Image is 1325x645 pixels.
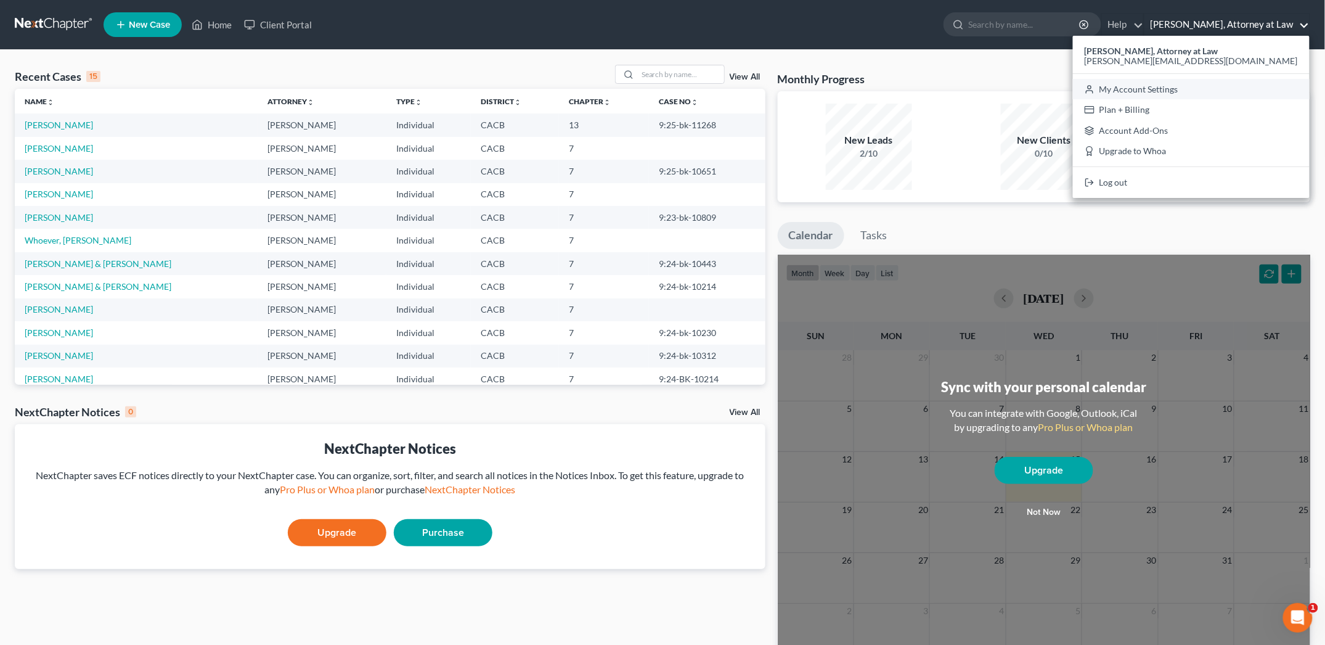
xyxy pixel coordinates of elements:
div: 0 [125,406,136,417]
td: Individual [386,368,471,390]
td: CACB [471,321,559,344]
div: New Leads [826,133,912,147]
td: [PERSON_NAME] [258,229,386,252]
div: NextChapter Notices [25,439,756,458]
a: Log out [1073,172,1310,193]
a: View All [730,408,760,417]
i: unfold_more [603,99,611,106]
td: 7 [559,206,649,229]
a: View All [730,73,760,81]
a: Districtunfold_more [481,97,521,106]
strong: [PERSON_NAME], Attorney at Law [1085,46,1218,56]
td: [PERSON_NAME] [258,252,386,275]
a: [PERSON_NAME] [25,143,93,154]
div: 2/10 [826,147,912,160]
i: unfold_more [307,99,314,106]
td: Individual [386,206,471,229]
td: 9:23-bk-10809 [649,206,765,229]
td: Individual [386,298,471,321]
div: NextChapter saves ECF notices directly to your NextChapter case. You can organize, sort, filter, ... [25,469,756,497]
a: Upgrade [288,519,386,546]
td: [PERSON_NAME] [258,183,386,206]
td: 7 [559,160,649,183]
td: Individual [386,252,471,275]
td: 9:24-bk-10214 [649,275,765,298]
input: Search by name... [638,65,724,83]
a: Upgrade to Whoa [1073,141,1310,162]
a: Typeunfold_more [396,97,422,106]
a: Pro Plus or Whoa plan [1038,421,1133,433]
a: [PERSON_NAME] & [PERSON_NAME] [25,281,171,292]
a: NextChapter Notices [425,483,515,495]
td: CACB [471,113,559,136]
td: 7 [559,137,649,160]
td: [PERSON_NAME] [258,160,386,183]
input: Search by name... [968,13,1081,36]
h3: Monthly Progress [778,72,865,86]
i: unfold_more [415,99,422,106]
td: CACB [471,160,559,183]
td: 9:24-bk-10230 [649,321,765,344]
td: Individual [386,113,471,136]
td: [PERSON_NAME] [258,345,386,368]
td: 7 [559,252,649,275]
a: [PERSON_NAME] [25,374,93,384]
td: 9:24-bk-10443 [649,252,765,275]
td: Individual [386,137,471,160]
td: 7 [559,183,649,206]
span: 1 [1308,603,1318,613]
td: CACB [471,275,559,298]
a: [PERSON_NAME] [25,120,93,130]
td: CACB [471,252,559,275]
a: [PERSON_NAME] [25,350,93,361]
td: CACB [471,229,559,252]
a: [PERSON_NAME], Attorney at Law [1144,14,1310,36]
td: CACB [471,183,559,206]
td: Individual [386,275,471,298]
td: Individual [386,229,471,252]
td: [PERSON_NAME] [258,298,386,321]
a: [PERSON_NAME] [25,212,93,223]
a: Tasks [850,222,899,249]
td: Individual [386,183,471,206]
td: CACB [471,345,559,368]
div: New Clients [1001,133,1087,147]
td: [PERSON_NAME] [258,321,386,344]
td: 7 [559,368,649,390]
span: New Case [129,20,170,30]
td: Individual [386,345,471,368]
div: Sync with your personal calendar [941,377,1146,396]
td: CACB [471,298,559,321]
a: Attorneyunfold_more [267,97,314,106]
td: Individual [386,321,471,344]
button: Not now [995,500,1093,525]
div: NextChapter Notices [15,405,136,419]
div: Recent Cases [15,69,100,84]
td: CACB [471,368,559,390]
div: 0/10 [1001,147,1087,160]
span: [PERSON_NAME][EMAIL_ADDRESS][DOMAIN_NAME] [1085,55,1298,66]
a: Account Add-Ons [1073,120,1310,141]
td: CACB [471,206,559,229]
a: Whoever, [PERSON_NAME] [25,235,131,245]
td: [PERSON_NAME] [258,206,386,229]
a: Plan + Billing [1073,99,1310,120]
a: Upgrade [995,457,1093,484]
td: 7 [559,229,649,252]
td: 9:24-BK-10214 [649,368,765,390]
td: 7 [559,298,649,321]
td: 7 [559,345,649,368]
td: 9:24-bk-10312 [649,345,765,368]
a: Chapterunfold_more [569,97,611,106]
a: Calendar [778,222,844,249]
td: Individual [386,160,471,183]
a: My Account Settings [1073,79,1310,100]
i: unfold_more [514,99,521,106]
td: 9:25-bk-10651 [649,160,765,183]
td: [PERSON_NAME] [258,137,386,160]
a: Help [1102,14,1143,36]
a: [PERSON_NAME] [25,304,93,314]
a: Purchase [394,519,492,546]
a: Home [185,14,238,36]
td: 13 [559,113,649,136]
